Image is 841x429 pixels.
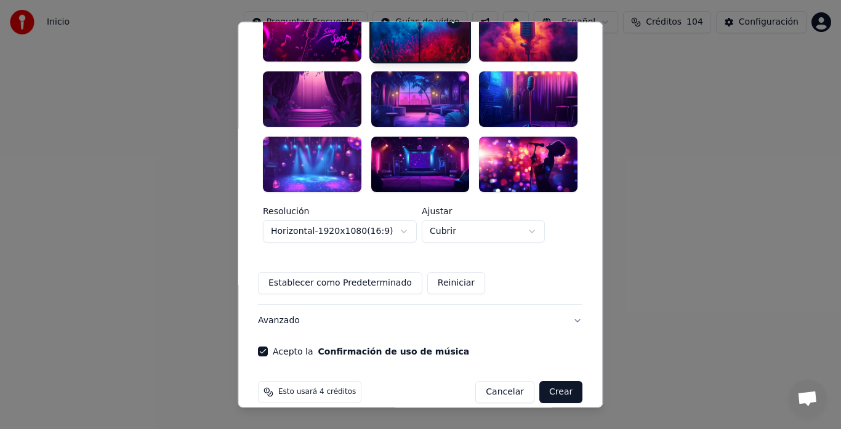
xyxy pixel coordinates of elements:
[539,381,582,403] button: Crear
[273,347,469,356] label: Acepto la
[427,272,485,294] button: Reiniciar
[258,272,422,294] button: Establecer como Predeterminado
[278,387,356,397] span: Esto usará 4 créditos
[258,305,582,337] button: Avanzado
[263,207,417,215] label: Resolución
[422,207,545,215] label: Ajustar
[476,381,535,403] button: Cancelar
[318,347,470,356] button: Acepto la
